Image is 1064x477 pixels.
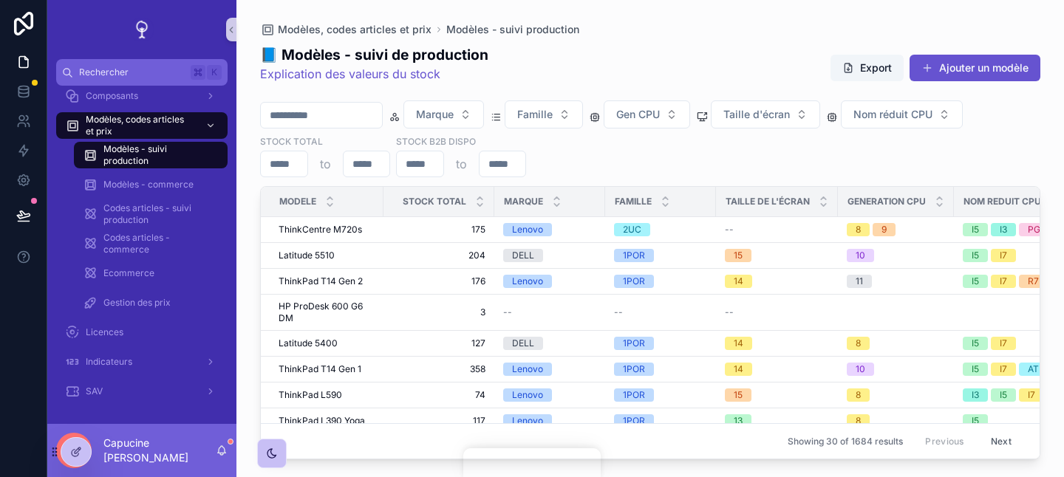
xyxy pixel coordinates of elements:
span: K [208,66,220,78]
a: SAV [56,378,228,405]
a: I5I7 [963,249,1060,262]
span: Modèles - commerce [103,179,194,191]
span: Generation CPU [848,196,926,207]
a: -- [725,224,829,236]
button: Select Button [403,100,484,128]
a: 1POR [614,414,707,428]
button: Export [831,55,904,81]
a: 15 [725,388,829,402]
a: Modèles - suivi production [446,22,579,37]
div: Lenovo [512,275,543,288]
div: I5 [972,275,979,288]
label: Stock B2B dispo [396,134,476,148]
a: Explication des valeurs du stock [260,66,440,81]
div: I5 [1000,388,1007,402]
span: Marque [504,196,543,207]
span: Showing 30 of 1684 results [788,436,903,447]
span: -- [614,306,623,318]
div: 1POR [623,388,645,402]
img: App logo [130,18,154,41]
a: 204 [392,250,485,261]
div: R7 [1028,275,1039,288]
span: ThinkPad L390 Yoga [279,415,365,427]
div: I3 [1000,223,1007,236]
button: Select Button [841,100,963,128]
span: Modele [279,196,316,207]
p: Capucine [PERSON_NAME] [103,436,216,465]
a: Lenovo [503,414,596,428]
a: 1POR [614,363,707,376]
span: Nom reduit CPU [964,196,1041,207]
span: Latitude 5400 [279,337,338,349]
a: 175 [392,224,485,236]
span: 127 [392,337,485,349]
div: I7 [1000,275,1007,288]
div: 1POR [623,249,645,262]
div: 14 [734,337,743,350]
span: HP ProDesk 600 G6 DM [279,301,375,324]
a: Licences [56,319,228,346]
a: ThinkPad T14 Gen 1 [279,363,375,375]
p: to [456,155,467,173]
a: Modèles - suivi production [74,142,228,168]
a: Ecommerce [74,260,228,286]
div: 8 [856,223,861,236]
p: to [320,155,331,173]
span: Marque [416,107,454,122]
span: Stock total [403,196,466,207]
a: 10 [847,249,945,262]
button: Select Button [505,100,583,128]
a: 2UC [614,223,707,236]
a: 3 [392,306,485,318]
a: 13 [725,414,829,428]
a: I5I7AT [963,363,1060,376]
span: Rechercher [79,66,185,78]
a: Latitude 5510 [279,250,375,261]
a: Modèles, codes articles et prix [56,112,228,139]
a: I5 [963,414,1060,428]
span: Famille [615,196,652,207]
button: Next [981,430,1022,453]
div: 14 [734,275,743,288]
button: Ajouter un modèle [910,55,1040,81]
a: ThinkCentre M720s [279,224,375,236]
div: 15 [734,249,743,262]
div: Lenovo [512,363,543,376]
span: Modèles, codes articles et prix [86,114,194,137]
a: 74 [392,389,485,401]
div: I5 [972,249,979,262]
a: 89 [847,223,945,236]
a: I3I5I7 [963,388,1060,402]
a: ThinkPad L390 Yoga [279,415,375,427]
h1: 📘 Modèles - suivi de production [260,44,488,65]
a: Latitude 5400 [279,337,375,349]
span: Nom réduit CPU [853,107,932,122]
div: 14 [734,363,743,376]
div: 15 [734,388,743,402]
div: 1POR [623,337,645,350]
button: RechercherK [56,59,228,86]
span: Ecommerce [103,267,154,279]
a: 358 [392,363,485,375]
span: 117 [392,415,485,427]
div: I5 [972,337,979,350]
div: Lenovo [512,223,543,236]
div: I7 [1028,388,1035,402]
div: Lenovo [512,414,543,428]
a: I5I7R7 [963,275,1060,288]
div: 1POR [623,275,645,288]
a: 14 [725,363,829,376]
a: I5I7 [963,337,1060,350]
a: Codes articles - suivi production [74,201,228,227]
div: I7 [1000,249,1007,262]
span: ThinkPad L590 [279,389,342,401]
div: I5 [972,363,979,376]
a: 10 [847,363,945,376]
div: 10 [856,249,865,262]
span: Taille d'écran [723,107,790,122]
